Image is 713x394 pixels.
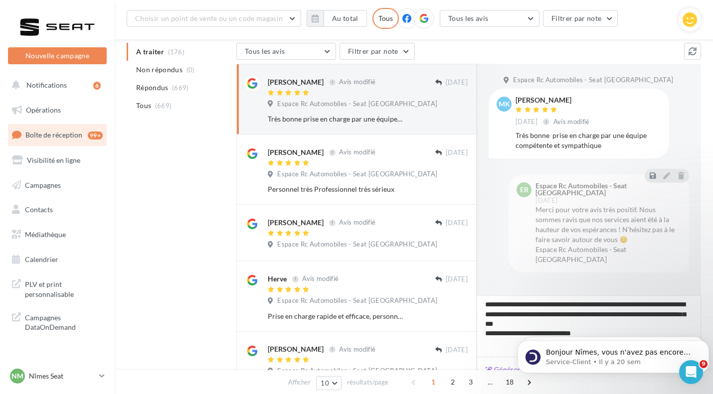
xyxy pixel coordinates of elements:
[6,307,109,336] a: Campagnes DataOnDemand
[482,374,498,390] span: ...
[6,124,109,145] a: Boîte de réception99+
[553,118,590,126] span: Avis modifié
[155,102,172,110] span: (669)
[277,100,437,109] span: Espace Rc Automobiles - Seat [GEOGRAPHIC_DATA]
[236,43,336,60] button: Tous les avis
[136,65,182,75] span: Non répondus
[446,346,468,355] span: [DATE]
[535,205,681,264] div: Merci pour votre avis très positif. Nous sommes ravis que nos services aient été à la hauteur de ...
[93,82,101,90] div: 6
[6,175,109,196] a: Campagnes
[135,14,283,22] span: Choisir un point de vente ou un code magasin
[302,275,339,283] span: Avis modifié
[516,118,537,127] span: [DATE]
[463,374,479,390] span: 3
[245,47,285,55] span: Tous les avis
[136,101,151,111] span: Tous
[316,376,342,390] button: 10
[186,66,195,74] span: (0)
[307,10,367,27] button: Au total
[8,47,107,64] button: Nouvelle campagne
[535,197,557,204] span: [DATE]
[543,10,618,27] button: Filtrer par note
[25,311,103,332] span: Campagnes DataOnDemand
[127,10,301,27] button: Choisir un point de vente ou un code magasin
[324,10,367,27] button: Au total
[25,230,66,239] span: Médiathèque
[700,360,708,368] span: 9
[268,274,287,284] div: Herve
[27,156,80,164] span: Visibilité en ligne
[268,218,324,228] div: [PERSON_NAME]
[340,43,415,60] button: Filtrer par note
[8,367,107,386] a: Nm Nîmes Seat
[268,344,324,354] div: [PERSON_NAME]
[339,78,375,86] span: Avis modifié
[502,374,518,390] span: 18
[25,205,53,214] span: Contacts
[6,224,109,245] a: Médiathèque
[321,379,329,387] span: 10
[339,219,375,227] span: Avis modifié
[268,114,403,124] div: Très bonne prise en charge par une équipe compétente et sympathique
[277,296,437,305] span: Espace Rc Automobiles - Seat [GEOGRAPHIC_DATA]
[339,148,375,156] span: Avis modifié
[446,275,468,284] span: [DATE]
[425,374,441,390] span: 1
[25,180,61,189] span: Campagnes
[25,277,103,299] span: PLV et print personnalisable
[277,367,437,376] span: Espace Rc Automobiles - Seat [GEOGRAPHIC_DATA]
[268,311,403,321] div: Prise en charge rapide et efficace, personnel aimable et accueillant. Impeccable !
[277,240,437,249] span: Espace Rc Automobiles - Seat [GEOGRAPHIC_DATA]
[32,29,183,96] span: Bonjour Nîmes, vous n'avez pas encore souscrit au module Marketing Direct ? Pour cela, c'est simp...
[499,99,510,109] span: MK
[514,319,713,389] iframe: Intercom notifications message
[277,170,437,179] span: Espace Rc Automobiles - Seat [GEOGRAPHIC_DATA]
[32,38,183,47] p: Message from Service-Client, sent Il y a 20 sem
[446,219,468,228] span: [DATE]
[513,76,673,85] span: Espace Rc Automobiles - Seat [GEOGRAPHIC_DATA]
[88,131,103,139] div: 99+
[6,199,109,220] a: Contacts
[347,378,388,387] span: résultats/page
[26,81,67,89] span: Notifications
[516,97,592,104] div: [PERSON_NAME]
[25,131,82,139] span: Boîte de réception
[440,10,539,27] button: Tous les avis
[268,147,324,157] div: [PERSON_NAME]
[6,150,109,171] a: Visibilité en ligne
[445,374,461,390] span: 2
[288,378,311,387] span: Afficher
[535,182,679,196] div: Espace Rc Automobiles - Seat [GEOGRAPHIC_DATA]
[136,83,169,93] span: Répondus
[516,131,661,150] div: Très bonne prise en charge par une équipe compétente et sympathique
[679,360,703,384] iframe: Intercom live chat
[172,84,189,92] span: (669)
[11,371,23,381] span: Nm
[268,77,324,87] div: [PERSON_NAME]
[339,345,375,353] span: Avis modifié
[448,14,489,22] span: Tous les avis
[26,106,61,114] span: Opérations
[29,371,95,381] p: Nîmes Seat
[6,75,105,96] button: Notifications 6
[446,78,468,87] span: [DATE]
[446,148,468,157] span: [DATE]
[6,273,109,303] a: PLV et print personnalisable
[6,100,109,121] a: Opérations
[268,184,403,194] div: Personnel très Professionnel très sérieux
[6,249,109,270] a: Calendrier
[372,8,399,29] div: Tous
[520,185,529,195] span: ER
[25,255,58,263] span: Calendrier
